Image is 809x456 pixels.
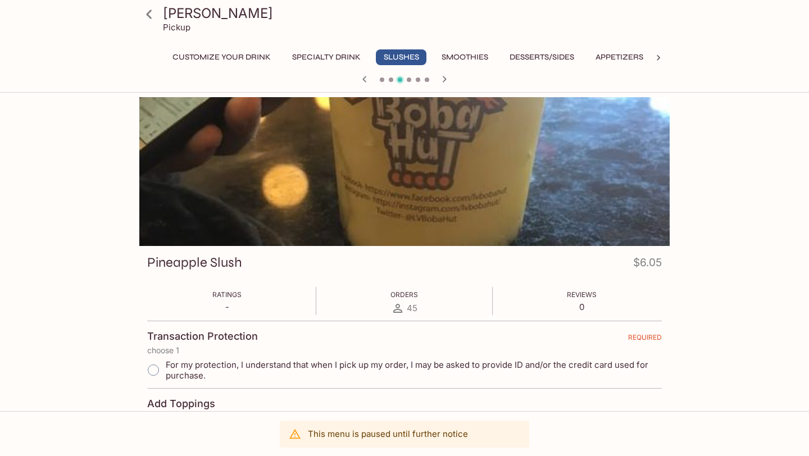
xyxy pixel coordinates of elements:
h4: Add Toppings [147,398,215,410]
h4: $6.05 [633,254,662,276]
h3: [PERSON_NAME] [163,4,665,22]
button: Desserts/Sides [503,49,580,65]
span: Ratings [212,290,242,299]
p: Pickup [163,22,190,33]
span: Reviews [567,290,597,299]
button: Customize Your Drink [166,49,277,65]
p: 0 [567,302,597,312]
span: For my protection, I understand that when I pick up my order, I may be asked to provide ID and/or... [166,359,653,381]
span: 45 [407,303,417,313]
p: - [212,302,242,312]
span: REQUIRED [628,333,662,346]
p: choose 1 [147,346,662,355]
button: Smoothies [435,49,494,65]
button: Slushes [376,49,426,65]
span: Orders [390,290,418,299]
h3: Pineapple Slush [147,254,242,271]
p: This menu is paused until further notice [308,428,468,439]
div: Pineapple Slush [139,97,670,246]
button: Appetizers [589,49,649,65]
button: Specialty Drink [286,49,367,65]
h4: Transaction Protection [147,330,258,343]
